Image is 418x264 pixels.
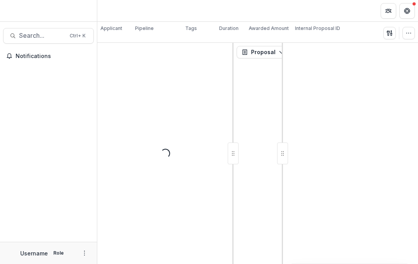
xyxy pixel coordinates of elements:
[3,50,94,62] button: Notifications
[381,3,396,19] button: Partners
[19,32,65,39] span: Search...
[3,28,94,44] button: Search...
[51,250,66,257] p: Role
[100,25,122,32] p: Applicant
[135,25,154,32] p: Pipeline
[219,25,239,32] p: Duration
[249,25,289,32] p: Awarded Amount
[16,53,91,60] span: Notifications
[80,248,89,258] button: More
[185,25,197,32] p: Tags
[68,32,87,40] div: Ctrl + K
[295,25,340,32] p: Internal Proposal ID
[399,3,415,19] button: Get Help
[237,46,290,58] button: Proposal
[20,249,48,257] p: Username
